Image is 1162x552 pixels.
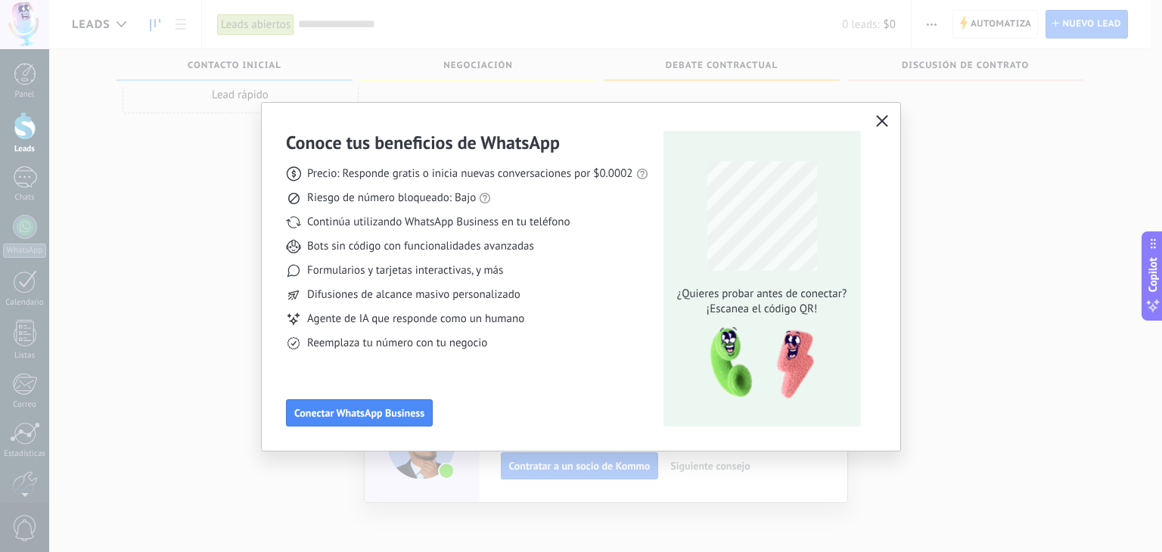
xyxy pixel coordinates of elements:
[673,287,851,302] span: ¿Quieres probar antes de conectar?
[307,166,633,181] span: Precio: Responde gratis o inicia nuevas conversaciones por $0.0002
[307,239,534,254] span: Bots sin código con funcionalidades avanzadas
[307,336,487,351] span: Reemplaza tu número con tu negocio
[307,287,520,302] span: Difusiones de alcance masivo personalizado
[1145,258,1160,293] span: Copilot
[307,191,476,206] span: Riesgo de número bloqueado: Bajo
[286,399,433,426] button: Conectar WhatsApp Business
[286,131,560,154] h3: Conoce tus beneficios de WhatsApp
[307,312,524,327] span: Agente de IA que responde como un humano
[307,263,503,278] span: Formularios y tarjetas interactivas, y más
[294,408,424,418] span: Conectar WhatsApp Business
[698,323,817,404] img: qr-pic-1x.png
[307,215,570,230] span: Continúa utilizando WhatsApp Business en tu teléfono
[673,302,851,317] span: ¡Escanea el código QR!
